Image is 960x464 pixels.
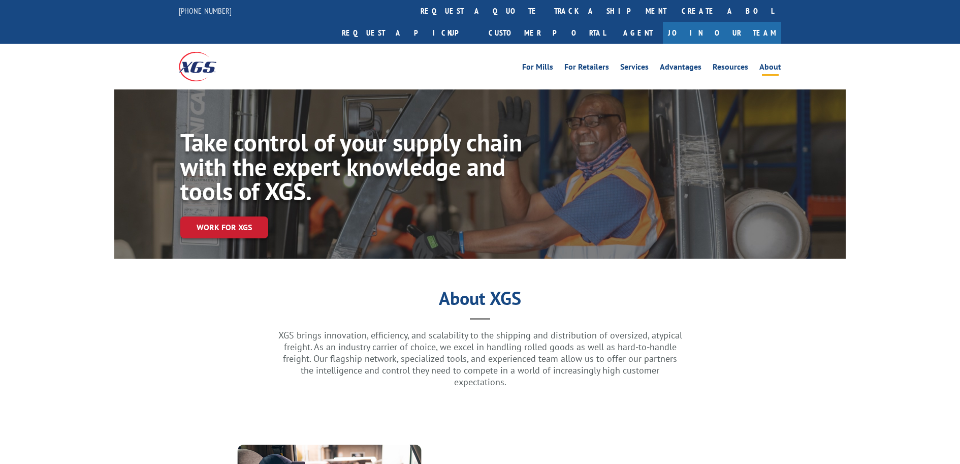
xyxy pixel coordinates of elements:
[180,216,268,238] a: Work for XGS
[713,63,748,74] a: Resources
[277,329,683,388] p: XGS brings innovation, efficiency, and scalability to the shipping and distribution of oversized,...
[660,63,701,74] a: Advantages
[481,22,613,44] a: Customer Portal
[759,63,781,74] a: About
[334,22,481,44] a: Request a pickup
[613,22,663,44] a: Agent
[180,130,525,208] h1: Take control of your supply chain with the expert knowledge and tools of XGS.
[620,63,649,74] a: Services
[114,291,846,311] h1: About XGS
[522,63,553,74] a: For Mills
[564,63,609,74] a: For Retailers
[179,6,232,16] a: [PHONE_NUMBER]
[663,22,781,44] a: Join Our Team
